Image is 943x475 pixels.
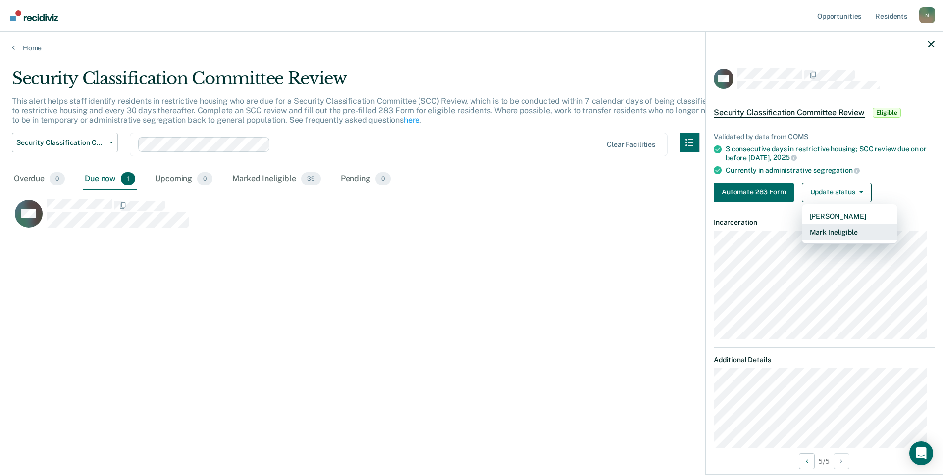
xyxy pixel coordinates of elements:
[375,172,391,185] span: 0
[873,108,901,118] span: Eligible
[714,183,794,202] button: Automate 283 Form
[802,224,897,240] button: Mark Ineligible
[714,183,798,202] a: Navigate to form link
[714,108,865,118] span: Security Classification Committee Review
[919,7,935,23] div: N
[197,172,212,185] span: 0
[706,448,943,474] div: 5 / 5
[301,172,321,185] span: 39
[50,172,65,185] span: 0
[813,166,860,174] span: segregation
[714,356,935,364] dt: Additional Details
[121,172,135,185] span: 1
[12,68,719,96] div: Security Classification Committee Review
[714,133,935,141] div: Validated by data from COMS
[714,218,935,227] dt: Incarceration
[726,145,935,162] div: 3 consecutive days in restrictive housing; SCC review due on or before [DATE],
[773,153,797,161] span: 2025
[12,198,816,238] div: CaseloadOpportunityCell-0674078
[12,44,931,52] a: Home
[83,168,137,190] div: Due now
[230,168,322,190] div: Marked Ineligible
[16,139,105,147] span: Security Classification Committee Review
[10,10,58,21] img: Recidiviz
[919,7,935,23] button: Profile dropdown button
[339,168,393,190] div: Pending
[799,453,815,469] button: Previous Opportunity
[607,141,655,149] div: Clear facilities
[404,115,419,125] a: here
[153,168,214,190] div: Upcoming
[706,97,943,129] div: Security Classification Committee ReviewEligible
[802,183,872,202] button: Update status
[12,96,719,125] p: This alert helps staff identify residents in restrictive housing who are due for a Security Class...
[909,441,933,465] div: Open Intercom Messenger
[834,453,849,469] button: Next Opportunity
[12,168,67,190] div: Overdue
[726,166,935,175] div: Currently in administrative
[802,208,897,224] button: [PERSON_NAME]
